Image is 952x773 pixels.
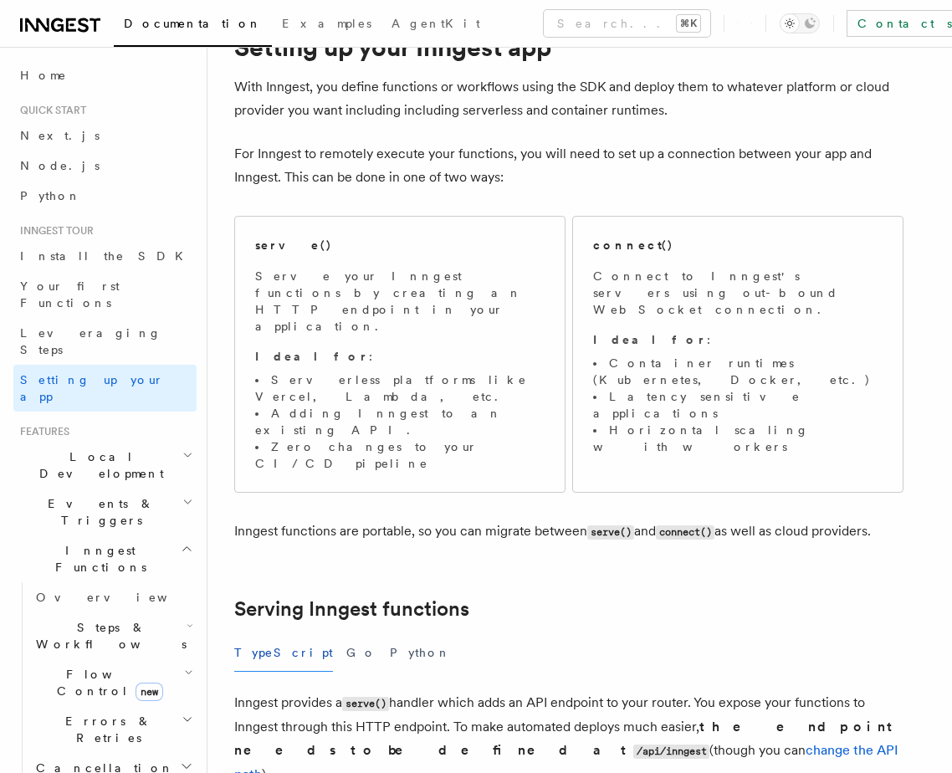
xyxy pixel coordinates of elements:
[255,348,545,365] p: :
[114,5,272,47] a: Documentation
[234,634,333,672] button: TypeScript
[20,373,164,403] span: Setting up your app
[255,350,369,363] strong: Ideal for
[593,331,883,348] p: :
[20,129,100,142] span: Next.js
[13,542,181,576] span: Inngest Functions
[255,237,332,253] h2: serve()
[587,525,634,540] code: serve()
[593,355,883,388] li: Container runtimes (Kubernetes, Docker, etc.)
[593,388,883,422] li: Latency sensitive applications
[13,365,197,412] a: Setting up your app
[20,67,67,84] span: Home
[544,10,710,37] button: Search...⌘K
[13,318,197,365] a: Leveraging Steps
[13,442,197,489] button: Local Development
[346,634,376,672] button: Go
[392,17,480,30] span: AgentKit
[593,422,883,455] li: Horizontal scaling with workers
[13,535,197,582] button: Inngest Functions
[20,189,81,202] span: Python
[29,713,182,746] span: Errors & Retries
[20,326,161,356] span: Leveraging Steps
[13,104,86,117] span: Quick start
[780,13,820,33] button: Toggle dark mode
[234,597,469,621] a: Serving Inngest functions
[13,489,197,535] button: Events & Triggers
[20,159,100,172] span: Node.js
[13,448,182,482] span: Local Development
[255,438,545,472] li: Zero changes to your CI/CD pipeline
[255,371,545,405] li: Serverless platforms like Vercel, Lambda, etc.
[13,120,197,151] a: Next.js
[13,271,197,318] a: Your first Functions
[20,249,193,263] span: Install the SDK
[593,333,707,346] strong: Ideal for
[234,520,903,544] p: Inngest functions are portable, so you can migrate between and as well as cloud providers.
[282,17,371,30] span: Examples
[13,151,197,181] a: Node.js
[593,268,883,318] p: Connect to Inngest's servers using out-bound WebSocket connection.
[29,659,197,706] button: Flow Controlnew
[13,181,197,211] a: Python
[234,142,903,189] p: For Inngest to remotely execute your functions, you will need to set up a connection between your...
[381,5,490,45] a: AgentKit
[342,697,389,711] code: serve()
[572,216,903,493] a: connect()Connect to Inngest's servers using out-bound WebSocket connection.Ideal for:Container ru...
[656,525,714,540] code: connect()
[20,279,120,310] span: Your first Functions
[234,75,903,122] p: With Inngest, you define functions or workflows using the SDK and deploy them to whatever platfor...
[29,666,184,699] span: Flow Control
[124,17,262,30] span: Documentation
[36,591,208,604] span: Overview
[29,582,197,612] a: Overview
[255,268,545,335] p: Serve your Inngest functions by creating an HTTP endpoint in your application.
[136,683,163,701] span: new
[272,5,381,45] a: Examples
[255,405,545,438] li: Adding Inngest to an existing API.
[29,612,197,659] button: Steps & Workflows
[593,237,673,253] h2: connect()
[390,634,451,672] button: Python
[234,216,566,493] a: serve()Serve your Inngest functions by creating an HTTP endpoint in your application.Ideal for:Se...
[29,619,187,653] span: Steps & Workflows
[13,224,94,238] span: Inngest tour
[13,425,69,438] span: Features
[29,706,197,753] button: Errors & Retries
[13,495,182,529] span: Events & Triggers
[13,241,197,271] a: Install the SDK
[633,745,709,759] code: /api/inngest
[677,15,700,32] kbd: ⌘K
[13,60,197,90] a: Home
